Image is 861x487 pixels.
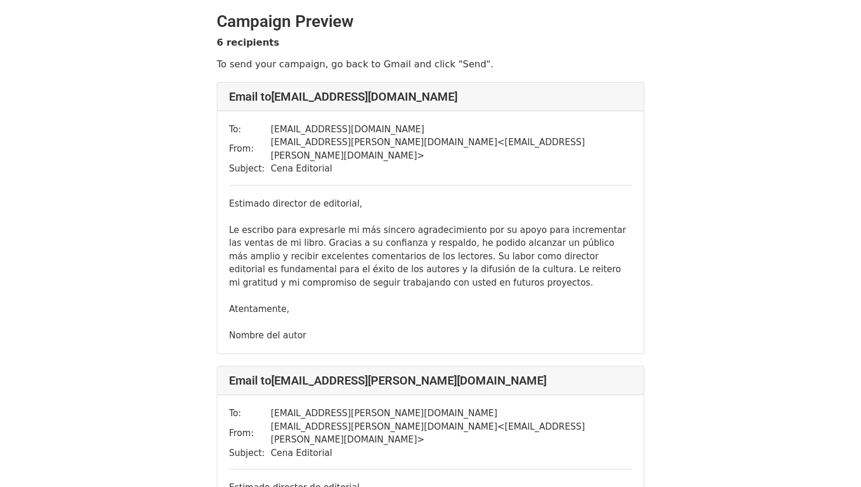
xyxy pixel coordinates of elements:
strong: 6 recipients [217,37,279,48]
td: [EMAIL_ADDRESS][PERSON_NAME][DOMAIN_NAME] [271,407,632,420]
td: To: [229,123,271,136]
td: Cena Editorial [271,162,632,176]
h4: Email to [EMAIL_ADDRESS][DOMAIN_NAME] [229,90,632,104]
td: From: [229,420,271,447]
h2: Campaign Preview [217,12,644,32]
td: [EMAIL_ADDRESS][DOMAIN_NAME] [271,123,632,136]
div: Estimado director de editorial, Le escribo para expresarle mi más sincero agradecimiento por su a... [229,197,632,342]
td: [EMAIL_ADDRESS][PERSON_NAME][DOMAIN_NAME] < [EMAIL_ADDRESS][PERSON_NAME][DOMAIN_NAME] > [271,420,632,447]
td: Subject: [229,447,271,460]
td: From: [229,136,271,162]
p: To send your campaign, go back to Gmail and click "Send". [217,58,644,70]
td: To: [229,407,271,420]
td: Subject: [229,162,271,176]
td: Cena Editorial [271,447,632,460]
td: [EMAIL_ADDRESS][PERSON_NAME][DOMAIN_NAME] < [EMAIL_ADDRESS][PERSON_NAME][DOMAIN_NAME] > [271,136,632,162]
h4: Email to [EMAIL_ADDRESS][PERSON_NAME][DOMAIN_NAME] [229,373,632,387]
